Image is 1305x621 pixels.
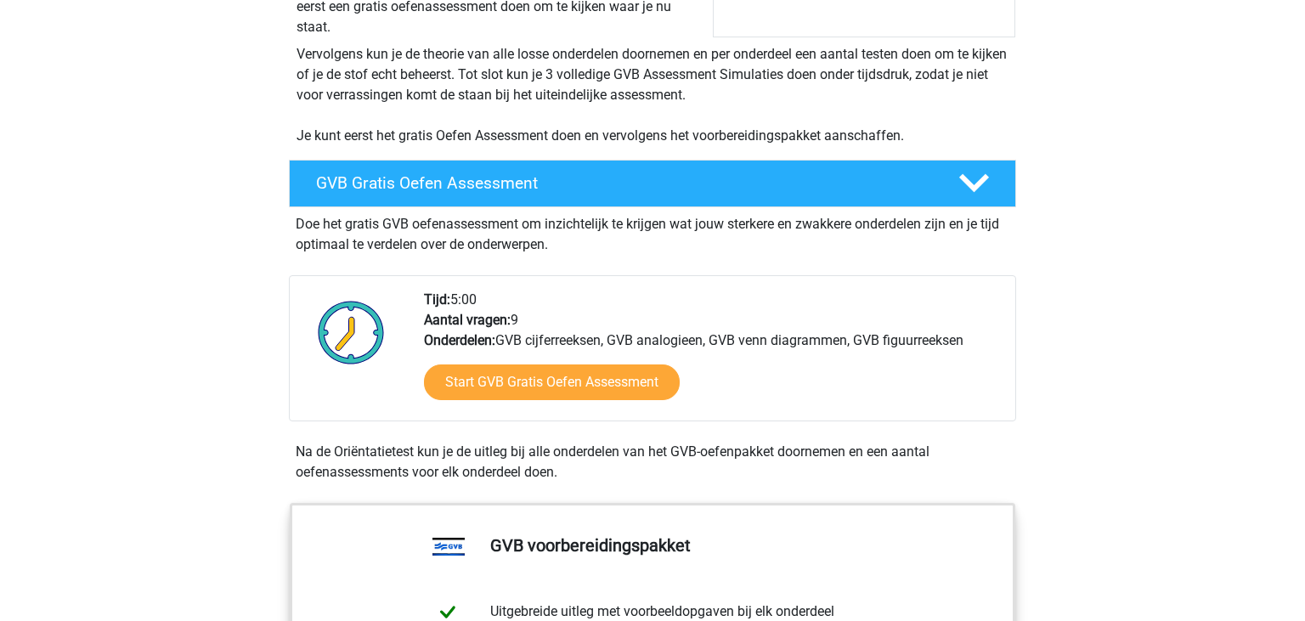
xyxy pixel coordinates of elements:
a: GVB Gratis Oefen Assessment [282,160,1023,207]
div: Vervolgens kun je de theorie van alle losse onderdelen doornemen en per onderdeel een aantal test... [290,44,1015,146]
div: Na de Oriëntatietest kun je de uitleg bij alle onderdelen van het GVB-oefenpakket doornemen en ee... [289,442,1016,483]
a: Start GVB Gratis Oefen Assessment [424,364,680,400]
h4: GVB Gratis Oefen Assessment [316,173,931,193]
b: Onderdelen: [424,332,495,348]
div: Doe het gratis GVB oefenassessment om inzichtelijk te krijgen wat jouw sterkere en zwakkere onder... [289,207,1016,255]
b: Tijd: [424,291,450,308]
div: 5:00 9 GVB cijferreeksen, GVB analogieen, GVB venn diagrammen, GVB figuurreeksen [411,290,1014,421]
b: Aantal vragen: [424,312,511,328]
img: Klok [308,290,394,375]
